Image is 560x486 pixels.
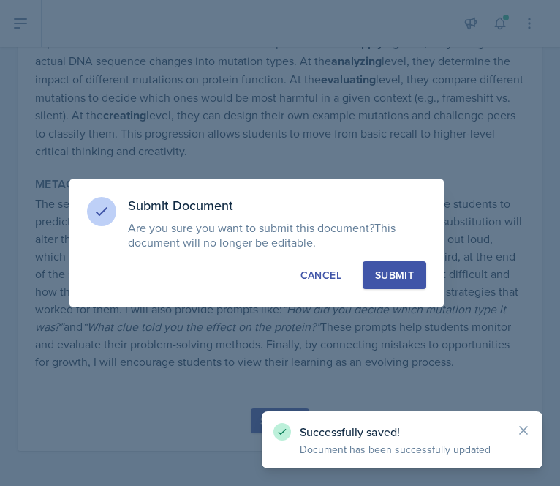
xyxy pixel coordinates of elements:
[363,261,426,289] button: Submit
[128,197,426,214] h3: Submit Document
[300,442,504,457] p: Document has been successfully updated
[300,268,341,283] div: Cancel
[300,425,504,439] p: Successfully saved!
[128,220,426,250] p: Are you sure you want to submit this document?
[288,261,354,289] button: Cancel
[128,220,396,250] span: This document will no longer be editable.
[375,268,414,283] div: Submit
